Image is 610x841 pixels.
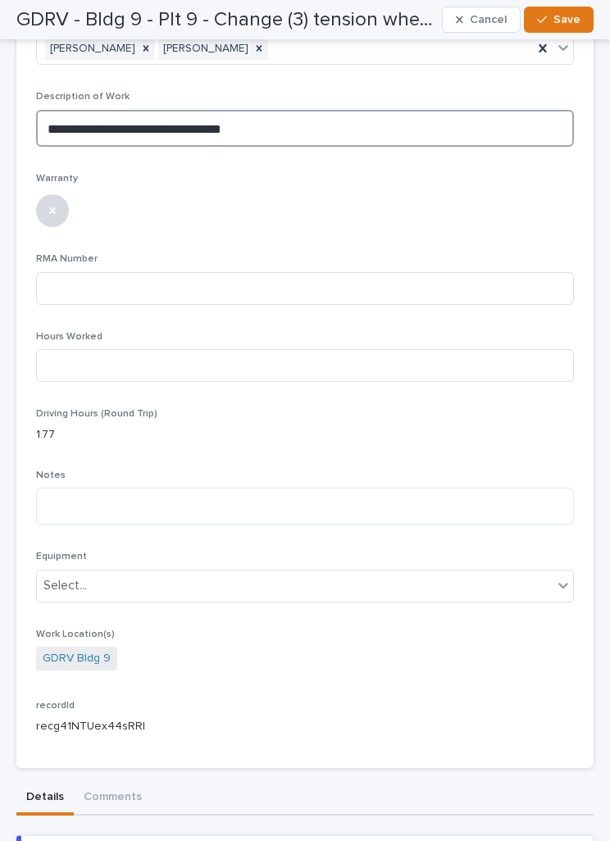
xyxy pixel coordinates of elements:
span: Equipment [36,552,87,561]
button: Cancel [442,7,521,33]
button: Save [524,7,594,33]
div: [PERSON_NAME] [158,38,250,60]
span: Warranty [36,174,78,184]
span: Work Location(s) [36,630,115,639]
span: Description of Work [36,92,130,102]
div: [PERSON_NAME] [45,38,137,60]
span: Cancel [470,12,507,27]
span: Save [553,12,580,27]
span: Notes [36,471,66,480]
span: recordId [36,701,75,711]
button: Details [16,781,74,816]
p: recg41NTUex44sRRI [36,718,574,735]
h2: GDRV - Bldg 9 - Plt 9 - Change (3) tension wheels on IDrive [16,8,435,32]
span: Driving Hours (Round Trip) [36,409,157,419]
a: GDRV Bldg 9 [43,650,111,667]
span: Hours Worked [36,332,102,342]
div: Select... [43,577,87,594]
p: 1.77 [36,426,574,443]
span: RMA Number [36,254,98,264]
button: Comments [74,781,152,816]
